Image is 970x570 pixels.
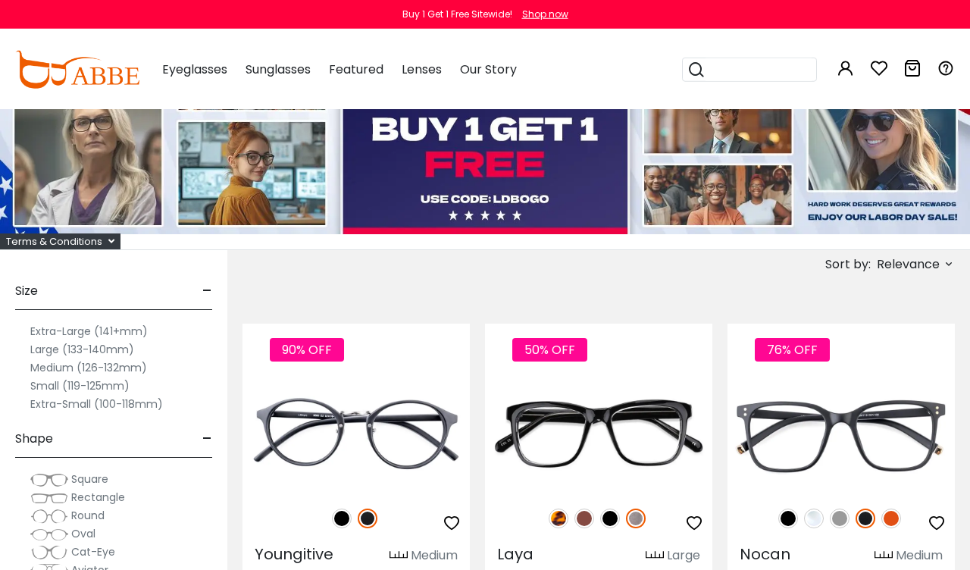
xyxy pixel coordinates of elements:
[646,550,664,562] img: size ruler
[881,509,901,528] img: Orange
[896,547,943,565] div: Medium
[242,378,470,492] img: Matte-black Youngitive - Plastic ,Adjust Nose Pads
[574,509,594,528] img: Brown
[270,338,344,362] span: 90% OFF
[485,378,712,492] img: Gun Laya - Plastic ,Universal Bridge Fit
[30,359,147,377] label: Medium (126-132mm)
[600,509,620,528] img: Black
[15,421,53,457] span: Shape
[549,509,568,528] img: Leopard
[402,8,512,21] div: Buy 1 Get 1 Free Sitewide!
[71,508,105,523] span: Round
[30,377,130,395] label: Small (119-125mm)
[497,543,533,565] span: Laya
[877,251,940,278] span: Relevance
[329,61,383,78] span: Featured
[830,509,850,528] img: Gray
[202,273,212,309] span: -
[255,543,333,565] span: Youngitive
[515,8,568,20] a: Shop now
[30,509,68,524] img: Round.png
[202,421,212,457] span: -
[71,544,115,559] span: Cat-Eye
[30,472,68,487] img: Square.png
[332,509,352,528] img: Black
[740,543,790,565] span: Nocan
[460,61,517,78] span: Our Story
[755,338,830,362] span: 76% OFF
[411,547,458,565] div: Medium
[162,61,227,78] span: Eyeglasses
[71,526,95,541] span: Oval
[667,547,700,565] div: Large
[71,471,108,487] span: Square
[30,490,68,506] img: Rectangle.png
[522,8,568,21] div: Shop now
[856,509,875,528] img: Matte Black
[778,509,798,528] img: Black
[358,509,377,528] img: Matte Black
[30,527,68,542] img: Oval.png
[390,550,408,562] img: size ruler
[727,378,955,492] img: Matte-black Nocan - TR ,Universal Bridge Fit
[875,550,893,562] img: size ruler
[30,340,134,359] label: Large (133-140mm)
[804,509,824,528] img: Clear
[30,545,68,560] img: Cat-Eye.png
[512,338,587,362] span: 50% OFF
[30,395,163,413] label: Extra-Small (100-118mm)
[15,273,38,309] span: Size
[71,490,125,505] span: Rectangle
[30,322,148,340] label: Extra-Large (141+mm)
[402,61,442,78] span: Lenses
[15,51,139,89] img: abbeglasses.com
[626,509,646,528] img: Gun
[246,61,311,78] span: Sunglasses
[825,255,871,273] span: Sort by:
